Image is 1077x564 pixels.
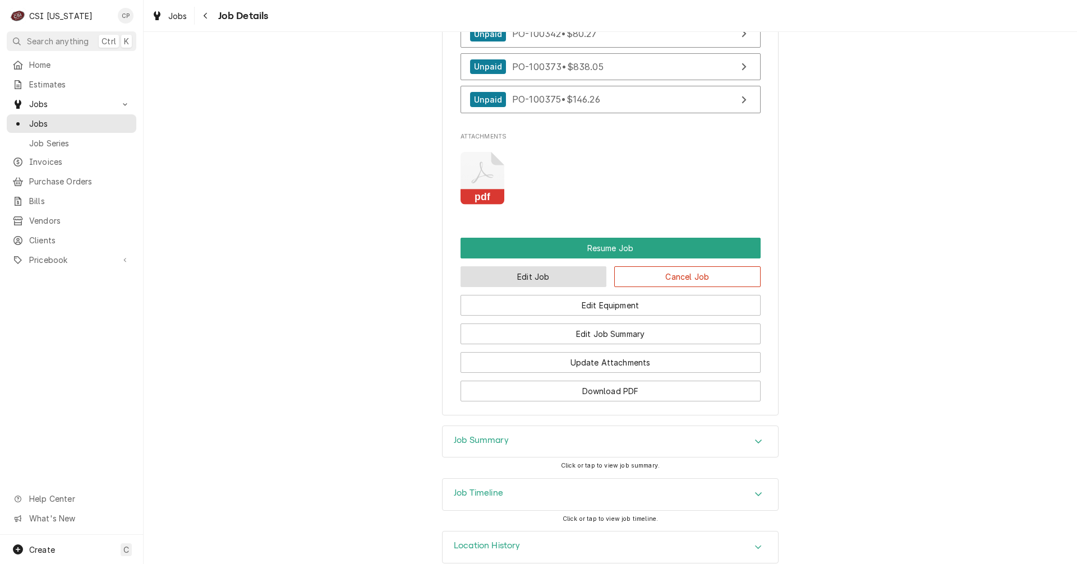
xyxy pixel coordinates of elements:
[168,10,187,22] span: Jobs
[29,59,131,71] span: Home
[27,35,89,47] span: Search anything
[443,426,778,457] div: Accordion Header
[7,31,136,51] button: Search anythingCtrlK
[443,426,778,457] button: Accordion Details Expand Trigger
[512,94,600,105] span: PO-100375 • $146.26
[124,35,129,47] span: K
[29,175,131,187] span: Purchase Orders
[470,59,507,75] div: Unpaid
[442,531,779,563] div: Location History
[29,156,131,168] span: Invoices
[7,56,136,74] a: Home
[461,238,761,258] div: Button Group Row
[461,152,505,205] button: pdf
[614,266,761,287] button: Cancel Job
[461,20,761,48] a: View Purchase Order
[29,215,131,226] span: Vendors
[29,10,93,22] div: CSI [US_STATE]
[29,78,131,90] span: Estimates
[461,373,761,401] div: Button Group Row
[461,295,761,316] button: Edit Equipment
[7,152,136,171] a: Invoices
[7,134,136,152] a: Job Series
[7,509,136,528] a: Go to What's New
[7,489,136,508] a: Go to Help Center
[29,545,55,554] span: Create
[443,479,778,510] button: Accordion Details Expand Trigger
[442,426,779,458] div: Job Summary
[10,8,26,24] div: C
[563,515,658,523] span: Click or tap to view job timeline.
[461,287,761,316] div: Button Group Row
[7,75,136,94] a: Estimates
[454,540,521,551] h3: Location History
[10,8,26,24] div: CSI Kentucky's Avatar
[461,144,761,214] span: Attachments
[29,234,131,246] span: Clients
[7,114,136,133] a: Jobs
[7,211,136,230] a: Vendors
[461,352,761,373] button: Update Attachments
[461,132,761,141] span: Attachments
[147,7,192,25] a: Jobs
[461,258,761,287] div: Button Group Row
[118,8,134,24] div: Craig Pierce's Avatar
[561,462,660,469] span: Click or tap to view job summary.
[29,254,114,266] span: Pricebook
[461,238,761,258] button: Resume Job
[102,35,116,47] span: Ctrl
[461,238,761,401] div: Button Group
[443,531,778,563] button: Accordion Details Expand Trigger
[29,512,130,524] span: What's New
[443,479,778,510] div: Accordion Header
[470,26,507,41] div: Unpaid
[461,316,761,344] div: Button Group Row
[7,172,136,191] a: Purchase Orders
[461,86,761,113] a: View Purchase Order
[461,381,761,401] button: Download PDF
[29,118,131,130] span: Jobs
[118,8,134,24] div: CP
[29,493,130,505] span: Help Center
[442,478,779,511] div: Job Timeline
[512,61,604,72] span: PO-100373 • $838.05
[29,195,131,207] span: Bills
[454,488,503,498] h3: Job Timeline
[7,231,136,249] a: Clients
[454,435,509,446] h3: Job Summary
[461,344,761,373] div: Button Group Row
[197,7,215,25] button: Navigate back
[470,92,507,107] div: Unpaid
[123,544,129,556] span: C
[443,531,778,563] div: Accordion Header
[7,95,136,113] a: Go to Jobs
[461,132,761,214] div: Attachments
[29,98,114,110] span: Jobs
[29,137,131,149] span: Job Series
[215,8,269,24] span: Job Details
[461,323,761,344] button: Edit Job Summary
[7,192,136,210] a: Bills
[461,53,761,81] a: View Purchase Order
[512,28,597,39] span: PO-100342 • $80.27
[7,251,136,269] a: Go to Pricebook
[461,266,607,287] button: Edit Job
